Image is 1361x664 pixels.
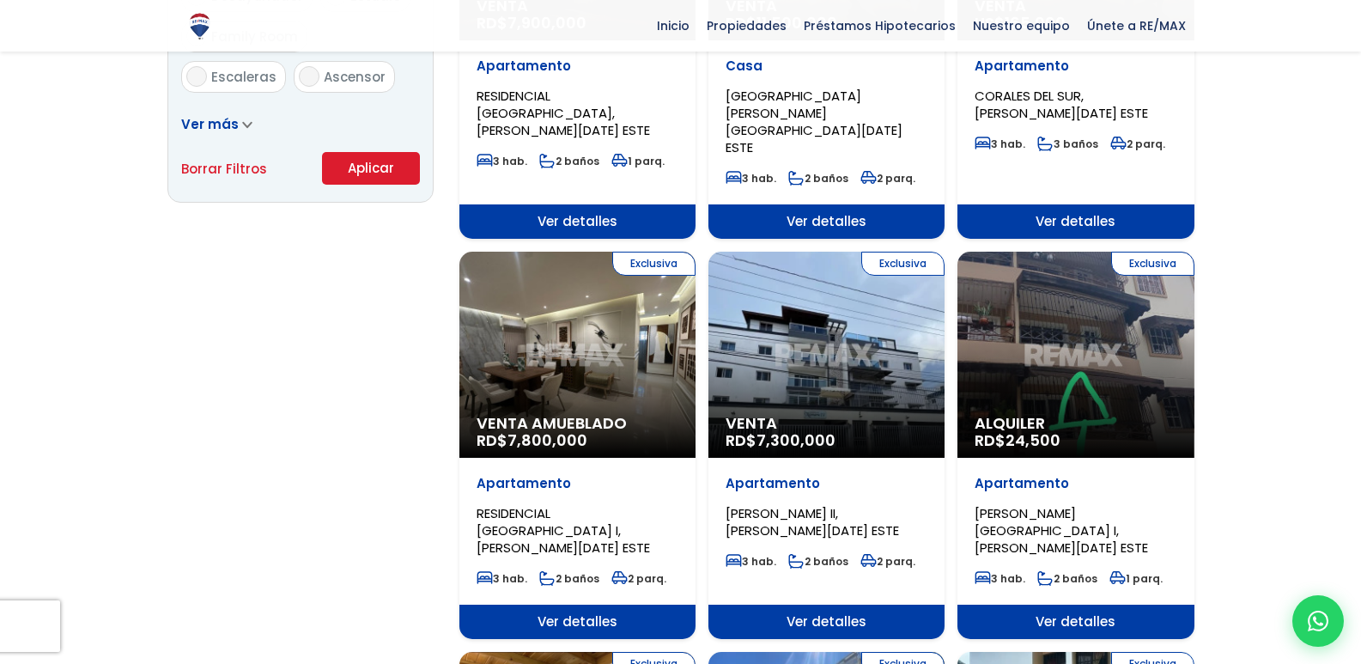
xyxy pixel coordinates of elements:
span: RD$ [726,429,835,451]
p: Apartamento [726,475,927,492]
a: Ver más [181,115,252,133]
span: 2 baños [788,171,848,186]
span: 3 hab. [726,171,776,186]
span: Ver detalles [459,204,696,239]
span: Exclusiva [1111,252,1194,276]
span: RD$ [477,429,587,451]
span: Inicio [648,13,698,39]
span: 7,300,000 [756,429,835,451]
span: 3 hab. [477,571,527,586]
a: Exclusiva Venta Amueblado RD$7,800,000 Apartamento RESIDENCIAL [GEOGRAPHIC_DATA] I, [PERSON_NAME]... [459,252,696,639]
span: 7,800,000 [507,429,587,451]
p: Apartamento [477,58,678,75]
span: 2 baños [539,571,599,586]
span: Propiedades [698,13,795,39]
span: 3 hab. [726,554,776,569]
span: 3 hab. [975,137,1025,151]
a: Exclusiva Alquiler RD$24,500 Apartamento [PERSON_NAME][GEOGRAPHIC_DATA] I, [PERSON_NAME][DATE] ES... [957,252,1194,639]
span: Ver más [181,115,239,133]
span: Alquiler [975,415,1176,432]
span: Exclusiva [861,252,945,276]
span: 2 parq. [860,554,915,569]
span: 3 baños [1037,137,1098,151]
a: Exclusiva Venta RD$7,300,000 Apartamento [PERSON_NAME] II, [PERSON_NAME][DATE] ESTE 3 hab. 2 baño... [708,252,945,639]
input: Escaleras [186,66,207,87]
span: [PERSON_NAME][GEOGRAPHIC_DATA] I, [PERSON_NAME][DATE] ESTE [975,504,1148,557]
span: Ver detalles [708,204,945,239]
span: Ver detalles [957,204,1194,239]
p: Casa [726,58,927,75]
p: Apartamento [975,475,1176,492]
span: Préstamos Hipotecarios [795,13,964,39]
a: Borrar Filtros [181,158,267,180]
span: 3 hab. [975,571,1025,586]
span: [PERSON_NAME] II, [PERSON_NAME][DATE] ESTE [726,504,899,539]
span: Ascensor [324,68,386,86]
span: Ver detalles [957,605,1194,639]
span: Venta [726,415,927,432]
p: Apartamento [477,475,678,492]
span: Únete a RE/MAX [1078,13,1194,39]
button: Aplicar [322,152,420,185]
input: Ascensor [299,66,319,87]
span: Venta Amueblado [477,415,678,432]
span: Escaleras [211,68,276,86]
span: CORALES DEL SUR, [PERSON_NAME][DATE] ESTE [975,87,1148,122]
span: 1 parq. [611,154,665,168]
span: RESIDENCIAL [GEOGRAPHIC_DATA], [PERSON_NAME][DATE] ESTE [477,87,650,139]
span: 2 parq. [611,571,666,586]
p: Apartamento [975,58,1176,75]
span: 2 baños [539,154,599,168]
span: 2 parq. [1110,137,1165,151]
img: Logo de REMAX [185,11,215,41]
span: 2 baños [788,554,848,569]
span: Ver detalles [708,605,945,639]
span: 1 parq. [1109,571,1163,586]
span: Nuestro equipo [964,13,1078,39]
span: Ver detalles [459,605,696,639]
span: RD$ [975,429,1060,451]
span: 24,500 [1006,429,1060,451]
span: 3 hab. [477,154,527,168]
span: 2 parq. [860,171,915,186]
span: RESIDENCIAL [GEOGRAPHIC_DATA] I, [PERSON_NAME][DATE] ESTE [477,504,650,557]
span: [GEOGRAPHIC_DATA][PERSON_NAME][GEOGRAPHIC_DATA][DATE] ESTE [726,87,902,156]
span: Exclusiva [612,252,696,276]
span: 2 baños [1037,571,1097,586]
